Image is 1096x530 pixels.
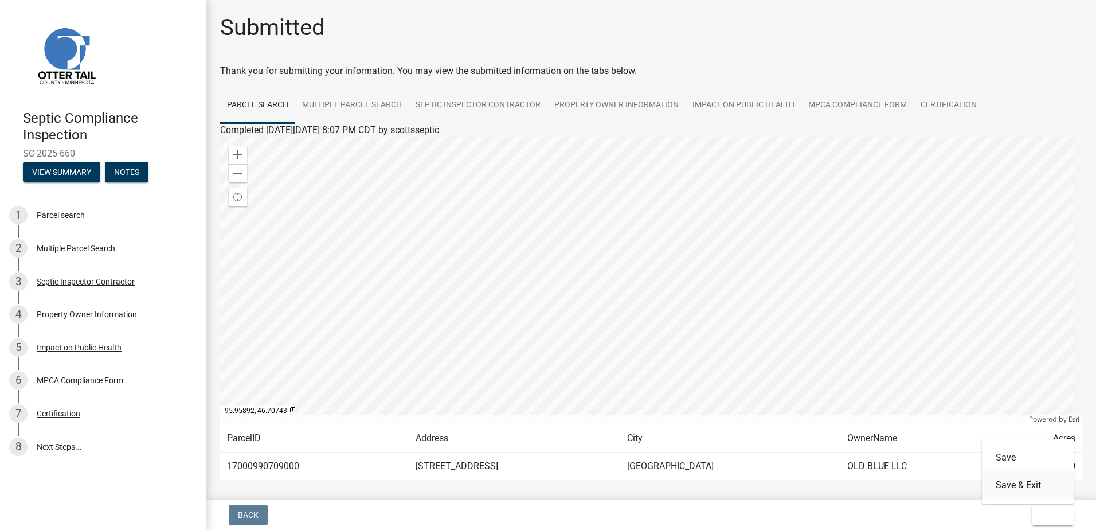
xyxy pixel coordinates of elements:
div: Parcel search [37,211,85,219]
div: Septic Inspector Contractor [37,278,135,286]
div: 8 [9,438,28,456]
td: [STREET_ADDRESS] [409,453,620,481]
button: Back [229,505,268,525]
div: Thank you for submitting your information. You may view the submitted information on the tabs below. [220,64,1082,78]
td: 17000990709000 [220,453,409,481]
div: 7 [9,404,28,423]
td: ParcelID [220,424,409,453]
a: Certification [914,87,984,124]
img: Otter Tail County, Minnesota [23,12,109,98]
div: 6 [9,371,28,389]
div: 3 [9,272,28,291]
td: City [620,424,840,453]
div: Exit [982,439,1074,504]
div: Multiple Parcel Search [37,244,115,252]
button: Exit [1032,505,1074,525]
wm-modal-confirm: Notes [105,168,148,177]
td: [GEOGRAPHIC_DATA] [620,453,840,481]
div: 4 [9,305,28,324]
div: Zoom in [229,146,247,164]
span: Completed [DATE][DATE] 8:07 PM CDT by scottsseptic [220,124,439,135]
span: Exit [1041,510,1058,520]
div: Zoom out [229,164,247,182]
button: Save [982,444,1074,471]
a: MPCA Compliance Form [801,87,914,124]
div: 5 [9,338,28,357]
td: OLD BLUE LLC [840,453,1001,481]
div: MPCA Compliance Form [37,376,123,384]
a: Esri [1068,415,1079,423]
td: OwnerName [840,424,1001,453]
div: Powered by [1026,415,1082,424]
div: 2 [9,239,28,258]
h1: Submitted [220,14,325,41]
div: Certification [37,410,80,418]
div: Impact on Public Health [37,344,122,352]
td: Address [409,424,620,453]
div: Property Owner Information [37,310,137,318]
td: Acres [1001,424,1082,453]
a: Multiple Parcel Search [295,87,409,124]
a: Impact on Public Health [686,87,801,124]
a: Septic Inspector Contractor [409,87,547,124]
span: Back [238,510,259,520]
div: Find my location [229,188,247,206]
h4: Septic Compliance Inspection [23,110,197,143]
a: Property Owner Information [547,87,686,124]
div: 1 [9,206,28,224]
button: View Summary [23,162,100,182]
button: Save & Exit [982,471,1074,499]
a: Parcel search [220,87,295,124]
wm-modal-confirm: Summary [23,168,100,177]
button: Notes [105,162,148,182]
span: SC-2025-660 [23,148,183,159]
